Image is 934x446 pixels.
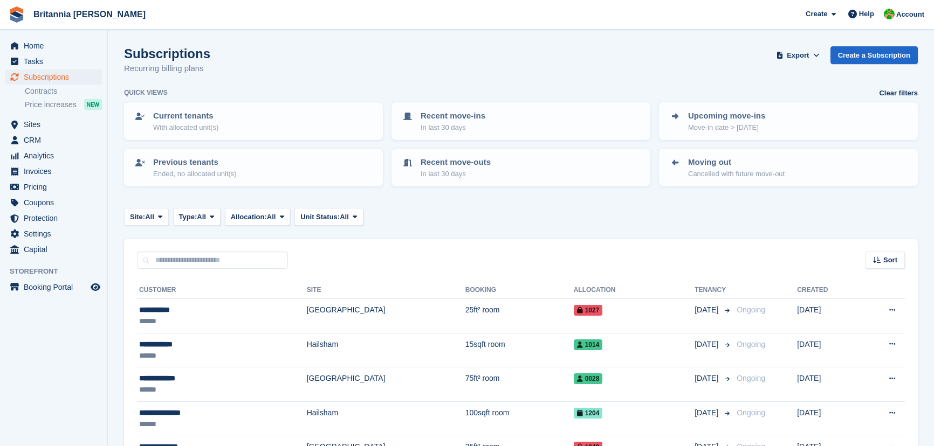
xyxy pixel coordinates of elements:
p: In last 30 days [421,169,491,179]
span: All [197,212,206,222]
span: Storefront [10,266,107,277]
span: Analytics [24,148,88,163]
td: [GEOGRAPHIC_DATA] [307,367,465,402]
a: menu [5,133,102,148]
button: Allocation: All [225,208,291,226]
a: Current tenants With allocated unit(s) [125,103,382,139]
a: menu [5,195,102,210]
span: [DATE] [695,373,720,384]
a: Recent move-ins In last 30 days [393,103,649,139]
h1: Subscriptions [124,46,210,61]
a: Preview store [89,281,102,294]
p: Recent move-outs [421,156,491,169]
th: Customer [137,282,307,299]
span: Invoices [24,164,88,179]
span: [DATE] [695,339,720,350]
span: 1027 [574,305,603,316]
th: Created [797,282,859,299]
span: Allocation: [231,212,267,222]
span: Site: [130,212,145,222]
span: Pricing [24,179,88,194]
span: Ongoing [737,340,765,349]
button: Type: All [173,208,221,226]
a: menu [5,38,102,53]
span: Ongoing [737,408,765,417]
button: Unit Status: All [294,208,363,226]
th: Site [307,282,465,299]
span: Account [896,9,924,20]
p: Moving out [688,156,785,169]
td: Hailsham [307,333,465,367]
p: Ended, no allocated unit(s) [153,169,237,179]
span: Create [806,9,827,19]
td: [DATE] [797,367,859,402]
span: Ongoing [737,305,765,314]
img: Wendy Thorp [884,9,895,19]
a: Clear filters [879,88,918,99]
span: Sites [24,117,88,132]
span: [DATE] [695,407,720,419]
th: Tenancy [695,282,732,299]
span: Help [859,9,874,19]
span: Coupons [24,195,88,210]
span: Type: [179,212,197,222]
span: Protection [24,211,88,226]
a: menu [5,148,102,163]
span: Home [24,38,88,53]
a: menu [5,54,102,69]
p: With allocated unit(s) [153,122,218,133]
span: Booking Portal [24,280,88,295]
span: 0028 [574,373,603,384]
td: [DATE] [797,333,859,367]
a: Britannia [PERSON_NAME] [29,5,150,23]
span: All [267,212,276,222]
a: menu [5,164,102,179]
span: Export [787,50,809,61]
p: Previous tenants [153,156,237,169]
span: 1204 [574,408,603,419]
td: Hailsham [307,401,465,436]
span: [DATE] [695,304,720,316]
button: Site: All [124,208,169,226]
td: 15sqft room [465,333,574,367]
td: [GEOGRAPHIC_DATA] [307,299,465,333]
a: Create a Subscription [830,46,918,64]
span: All [340,212,349,222]
a: menu [5,280,102,295]
th: Allocation [574,282,695,299]
a: menu [5,117,102,132]
a: menu [5,179,102,194]
span: Unit Status: [300,212,340,222]
p: Upcoming move-ins [688,110,765,122]
p: Recent move-ins [421,110,485,122]
a: Recent move-outs In last 30 days [393,150,649,185]
p: Current tenants [153,110,218,122]
p: Recurring billing plans [124,62,210,75]
a: Contracts [25,86,102,96]
span: CRM [24,133,88,148]
p: Cancelled with future move-out [688,169,785,179]
td: 25ft² room [465,299,574,333]
td: [DATE] [797,299,859,333]
p: In last 30 days [421,122,485,133]
a: menu [5,242,102,257]
button: Export [774,46,822,64]
span: Price increases [25,100,77,110]
span: 1014 [574,339,603,350]
a: menu [5,226,102,241]
a: Previous tenants Ended, no allocated unit(s) [125,150,382,185]
td: 75ft² room [465,367,574,402]
a: Moving out Cancelled with future move-out [660,150,917,185]
a: Price increases NEW [25,99,102,110]
a: Upcoming move-ins Move-in date > [DATE] [660,103,917,139]
span: All [145,212,154,222]
p: Move-in date > [DATE] [688,122,765,133]
h6: Quick views [124,88,168,97]
span: Subscriptions [24,69,88,85]
th: Booking [465,282,574,299]
span: Capital [24,242,88,257]
span: Ongoing [737,374,765,382]
span: Sort [883,255,897,266]
td: [DATE] [797,401,859,436]
a: menu [5,69,102,85]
